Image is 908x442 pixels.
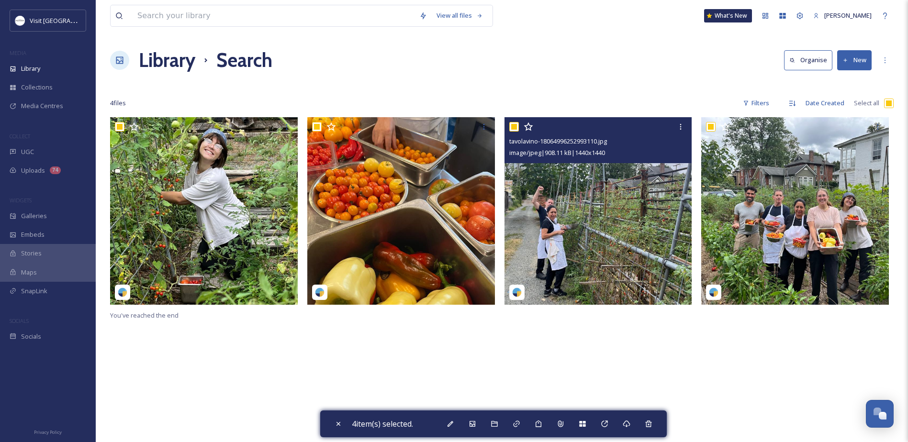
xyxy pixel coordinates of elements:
span: Galleries [21,211,47,221]
span: SnapLink [21,287,47,296]
img: tavolavino-18064996252993110.jpg [504,117,692,305]
img: snapsea-logo.png [315,287,325,297]
span: Maps [21,268,37,277]
span: Media Centres [21,101,63,110]
span: Library [21,64,40,73]
img: tavolavino-18091906246736277.jpg [701,117,889,305]
button: Open Chat [866,400,894,428]
span: You've reached the end [110,311,179,320]
span: MEDIA [10,49,26,56]
span: 4 file s [110,99,126,108]
img: tavolavino-18109229737539150.jpg [307,117,495,305]
img: snapsea-logo.png [118,287,127,297]
div: 74 [50,166,61,174]
button: New [837,50,872,70]
span: COLLECT [10,133,30,140]
a: Organise [784,50,837,70]
span: UGC [21,147,34,156]
span: Collections [21,83,53,92]
span: Privacy Policy [34,429,62,435]
input: Search your library [133,5,415,26]
span: Select all [854,99,879,108]
span: Visit [GEOGRAPHIC_DATA] [30,16,104,25]
div: Filters [738,94,774,112]
a: What's New [704,9,752,22]
span: Socials [21,332,41,341]
span: Embeds [21,230,45,239]
span: 4 item(s) selected. [352,419,413,429]
h1: Search [216,46,272,75]
button: Organise [784,50,832,70]
span: image/jpeg | 908.11 kB | 1440 x 1440 [509,148,605,157]
img: Circle%20Logo.png [15,16,25,25]
a: View all files [432,6,488,25]
a: [PERSON_NAME] [808,6,876,25]
a: Library [139,46,195,75]
a: Privacy Policy [34,426,62,437]
span: Uploads [21,166,45,175]
div: Date Created [801,94,849,112]
span: WIDGETS [10,197,32,204]
span: tavolavino-18064996252993110.jpg [509,137,607,145]
span: SOCIALS [10,317,29,324]
img: tavolavino-17863995159448421.jpg [110,117,298,305]
span: Stories [21,249,42,258]
span: [PERSON_NAME] [824,11,872,20]
img: snapsea-logo.png [512,287,522,297]
img: snapsea-logo.png [709,287,718,297]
